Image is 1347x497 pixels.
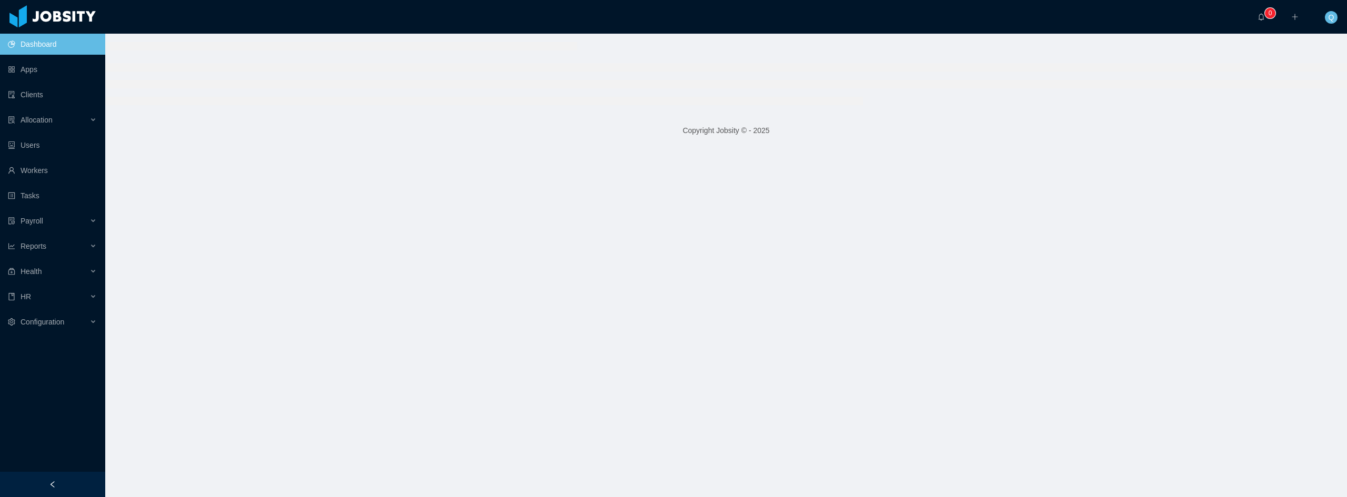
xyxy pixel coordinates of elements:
span: Allocation [21,116,53,124]
a: icon: userWorkers [8,160,97,181]
a: icon: profileTasks [8,185,97,206]
span: Health [21,267,42,276]
span: Q [1329,11,1334,24]
i: icon: plus [1291,13,1299,21]
sup: 0 [1265,8,1275,18]
footer: Copyright Jobsity © - 2025 [105,113,1347,149]
i: icon: book [8,293,15,300]
i: icon: bell [1258,13,1265,21]
span: HR [21,292,31,301]
i: icon: setting [8,318,15,326]
a: icon: pie-chartDashboard [8,34,97,55]
i: icon: solution [8,116,15,124]
a: icon: appstoreApps [8,59,97,80]
i: icon: line-chart [8,242,15,250]
a: icon: robotUsers [8,135,97,156]
a: icon: auditClients [8,84,97,105]
span: Payroll [21,217,43,225]
i: icon: file-protect [8,217,15,225]
span: Configuration [21,318,64,326]
i: icon: medicine-box [8,268,15,275]
span: Reports [21,242,46,250]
